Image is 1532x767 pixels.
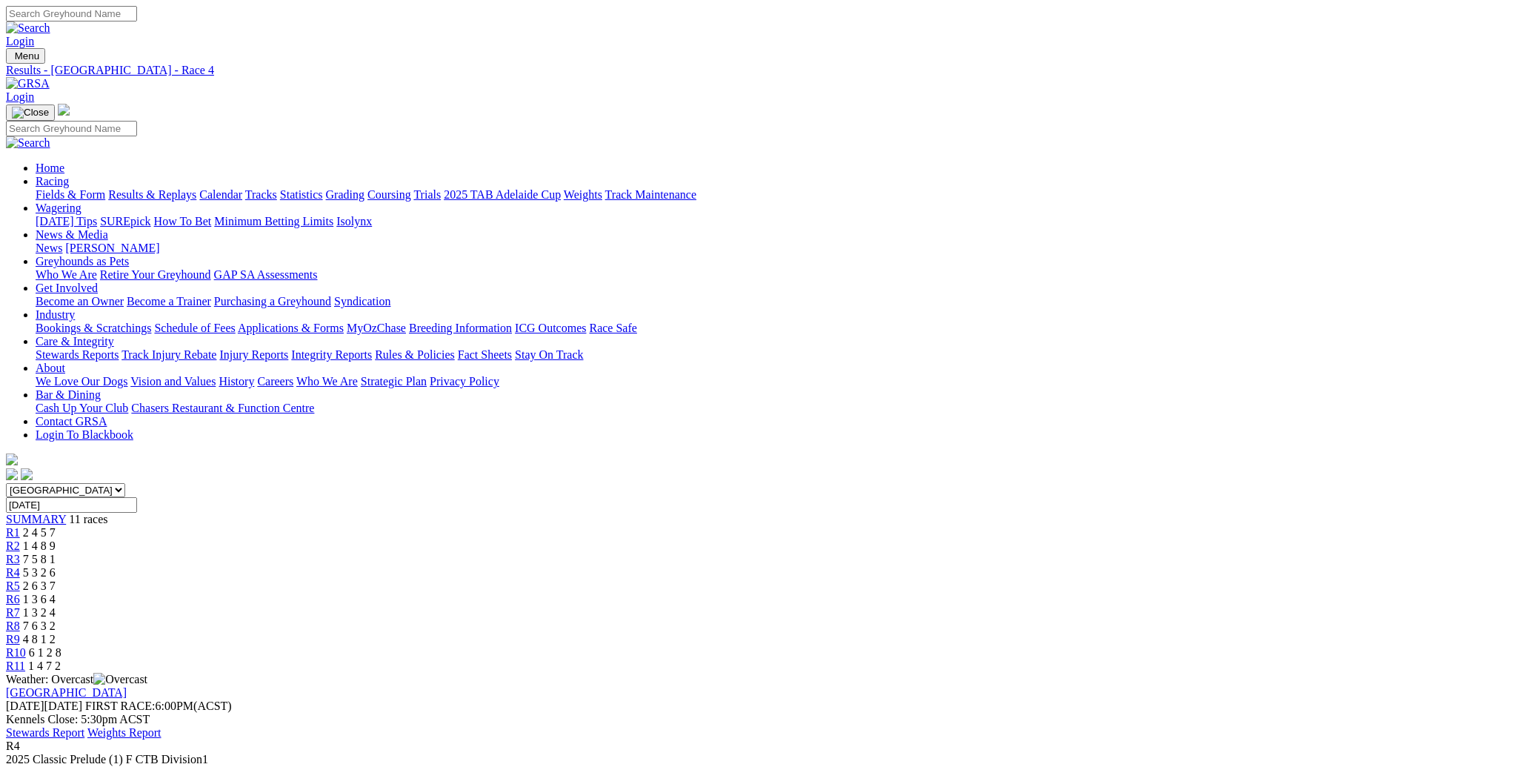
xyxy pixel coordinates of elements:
span: R4 [6,566,20,579]
span: R7 [6,606,20,619]
a: Contact GRSA [36,415,107,428]
a: R9 [6,633,20,645]
a: Injury Reports [219,348,288,361]
a: MyOzChase [347,322,406,334]
a: Get Involved [36,282,98,294]
span: 1 4 7 2 [28,660,61,672]
a: Purchasing a Greyhound [214,295,331,308]
span: 4 8 1 2 [23,633,56,645]
a: Login To Blackbook [36,428,133,441]
span: 1 3 6 4 [23,593,56,605]
div: 2025 Classic Prelude (1) F CTB Division1 [6,753,1526,766]
a: R10 [6,646,26,659]
img: facebook.svg [6,468,18,480]
a: News & Media [36,228,108,241]
a: Results - [GEOGRAPHIC_DATA] - Race 4 [6,64,1526,77]
span: 11 races [69,513,107,525]
div: Care & Integrity [36,348,1526,362]
span: [DATE] [6,700,44,712]
span: 7 5 8 1 [23,553,56,565]
a: Statistics [280,188,323,201]
a: Integrity Reports [291,348,372,361]
div: Greyhounds as Pets [36,268,1526,282]
a: Login [6,90,34,103]
a: Greyhounds as Pets [36,255,129,268]
a: SUREpick [100,215,150,228]
a: R8 [6,620,20,632]
a: News [36,242,62,254]
a: Race Safe [589,322,636,334]
a: Grading [326,188,364,201]
input: Select date [6,497,137,513]
a: Fact Sheets [458,348,512,361]
a: Minimum Betting Limits [214,215,333,228]
a: Chasers Restaurant & Function Centre [131,402,314,414]
a: R2 [6,539,20,552]
a: Industry [36,308,75,321]
a: GAP SA Assessments [214,268,318,281]
img: Search [6,21,50,35]
img: logo-grsa-white.png [6,454,18,465]
a: Bar & Dining [36,388,101,401]
a: Become an Owner [36,295,124,308]
a: SUMMARY [6,513,66,525]
a: R3 [6,553,20,565]
a: Tracks [245,188,277,201]
div: Bar & Dining [36,402,1526,415]
a: Syndication [334,295,390,308]
a: Weights [564,188,602,201]
a: [GEOGRAPHIC_DATA] [6,686,127,699]
div: Wagering [36,215,1526,228]
span: 1 3 2 4 [23,606,56,619]
input: Search [6,6,137,21]
a: R5 [6,580,20,592]
a: Track Maintenance [605,188,696,201]
a: Racing [36,175,69,187]
div: Kennels Close: 5:30pm ACST [6,713,1526,726]
a: Calendar [199,188,242,201]
a: Care & Integrity [36,335,114,348]
a: We Love Our Dogs [36,375,127,388]
a: Track Injury Rebate [121,348,216,361]
div: News & Media [36,242,1526,255]
div: About [36,375,1526,388]
a: R11 [6,660,25,672]
a: ICG Outcomes [515,322,586,334]
a: R1 [6,526,20,539]
span: Weather: Overcast [6,673,147,685]
a: Stay On Track [515,348,583,361]
span: 5 3 2 6 [23,566,56,579]
div: Industry [36,322,1526,335]
img: Search [6,136,50,150]
span: 6 1 2 8 [29,646,61,659]
a: About [36,362,65,374]
a: Applications & Forms [238,322,344,334]
a: History [219,375,254,388]
span: 1 4 8 9 [23,539,56,552]
span: Menu [15,50,39,62]
input: Search [6,121,137,136]
a: [DATE] Tips [36,215,97,228]
a: R6 [6,593,20,605]
span: 2 4 5 7 [23,526,56,539]
a: Login [6,35,34,47]
a: Strategic Plan [361,375,427,388]
a: [PERSON_NAME] [65,242,159,254]
a: Results & Replays [108,188,196,201]
img: GRSA [6,77,50,90]
a: Isolynx [336,215,372,228]
span: 2 6 3 7 [23,580,56,592]
span: [DATE] [6,700,82,712]
a: Wagering [36,202,81,214]
a: Breeding Information [409,322,512,334]
a: 2025 TAB Adelaide Cup [444,188,561,201]
a: How To Bet [154,215,212,228]
a: Careers [257,375,293,388]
